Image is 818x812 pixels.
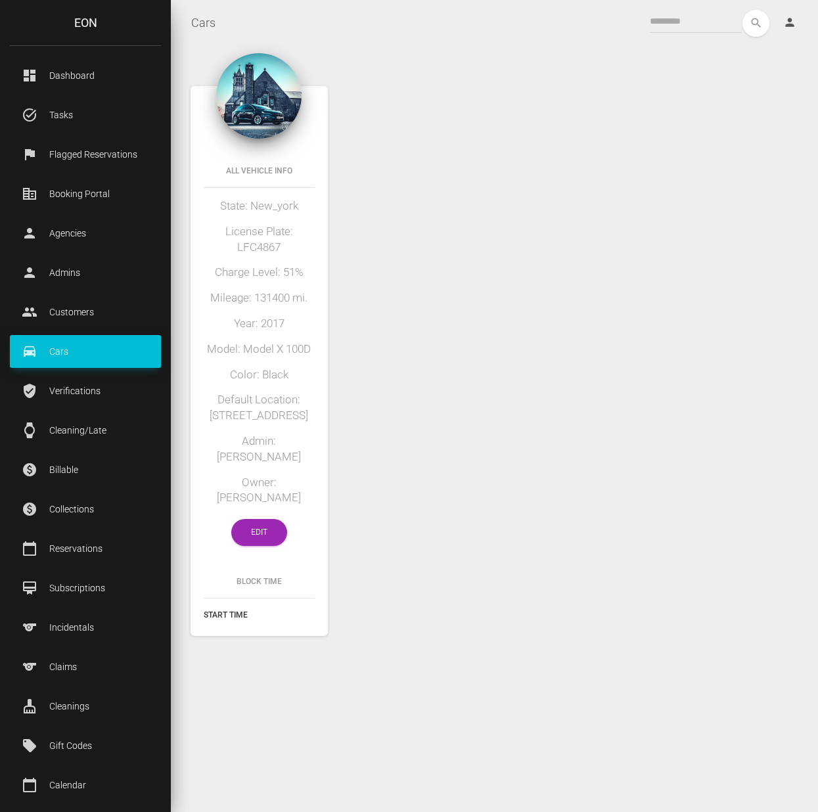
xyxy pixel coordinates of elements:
[773,10,808,36] a: person
[10,374,161,407] a: verified_user Verifications
[204,434,315,465] h5: Admin: [PERSON_NAME]
[204,342,315,357] h5: Model: Model X 100D
[10,769,161,801] a: calendar_today Calendar
[10,99,161,131] a: task_alt Tasks
[204,316,315,332] h5: Year: 2017
[20,223,151,243] p: Agencies
[20,145,151,164] p: Flagged Reservations
[10,296,161,328] a: people Customers
[783,16,796,29] i: person
[216,53,302,139] img: 115.jpg
[204,198,315,214] h5: State: New_york
[204,165,315,177] h6: All Vehicle Info
[20,696,151,716] p: Cleanings
[742,10,769,37] button: search
[10,690,161,723] a: cleaning_services Cleanings
[10,572,161,604] a: card_membership Subscriptions
[20,460,151,480] p: Billable
[20,657,151,677] p: Claims
[204,475,315,507] h5: Owner: [PERSON_NAME]
[191,7,216,39] a: Cars
[20,736,151,756] p: Gift Codes
[10,217,161,250] a: person Agencies
[204,392,315,424] h5: Default Location: [STREET_ADDRESS]
[10,729,161,762] a: local_offer Gift Codes
[20,618,151,637] p: Incidentals
[10,335,161,368] a: drive_eta Cars
[20,578,151,598] p: Subscriptions
[20,499,151,519] p: Collections
[20,539,151,558] p: Reservations
[10,177,161,210] a: corporate_fare Booking Portal
[204,367,315,383] h5: Color: Black
[20,342,151,361] p: Cars
[204,265,315,281] h5: Charge Level: 51%
[20,302,151,322] p: Customers
[10,650,161,683] a: sports Claims
[204,575,315,587] h6: Block Time
[20,66,151,85] p: Dashboard
[204,290,315,306] h5: Mileage: 131400 mi.
[10,138,161,171] a: flag Flagged Reservations
[10,493,161,526] a: paid Collections
[20,105,151,125] p: Tasks
[10,453,161,486] a: paid Billable
[20,381,151,401] p: Verifications
[10,414,161,447] a: watch Cleaning/Late
[204,609,315,621] h6: Start Time
[204,224,315,256] h5: License Plate: LFC4867
[20,184,151,204] p: Booking Portal
[10,532,161,565] a: calendar_today Reservations
[10,256,161,289] a: person Admins
[10,59,161,92] a: dashboard Dashboard
[20,420,151,440] p: Cleaning/Late
[10,611,161,644] a: sports Incidentals
[20,775,151,795] p: Calendar
[231,519,287,546] a: Edit
[20,263,151,282] p: Admins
